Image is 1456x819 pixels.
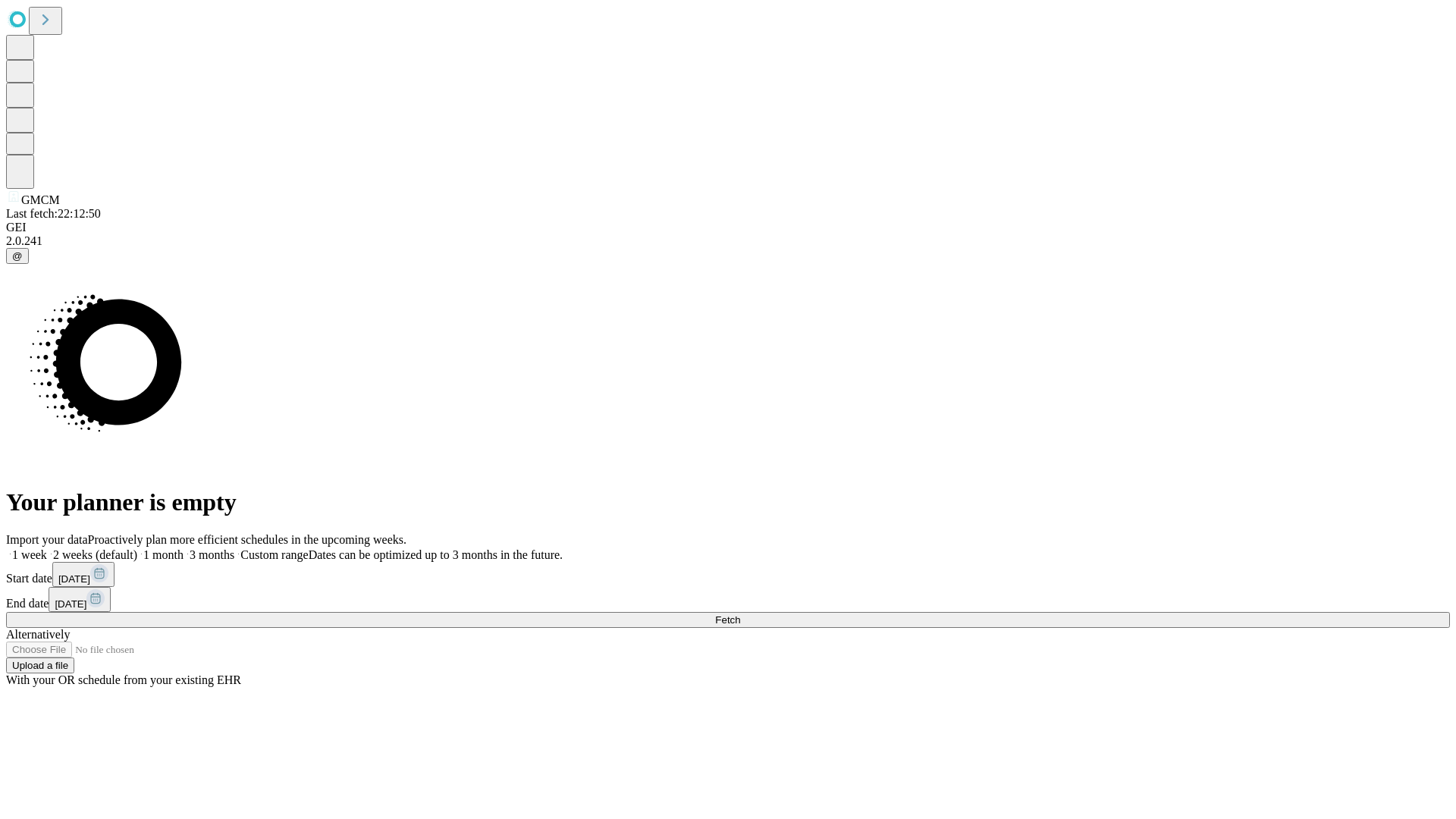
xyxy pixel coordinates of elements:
[6,221,1450,234] div: GEI
[53,548,137,561] span: 2 weeks (default)
[88,533,406,546] span: Proactively plan more efficient schedules in the upcoming weeks.
[6,587,1450,612] div: End date
[309,548,563,561] span: Dates can be optimized up to 3 months in the future.
[6,612,1450,628] button: Fetch
[143,548,184,561] span: 1 month
[6,488,1450,516] h1: Your planner is empty
[21,193,60,206] span: GMCM
[6,673,241,686] span: With your OR schedule from your existing EHR
[715,614,740,626] span: Fetch
[6,207,101,220] span: Last fetch: 22:12:50
[6,562,1450,587] div: Start date
[6,657,74,673] button: Upload a file
[55,598,86,610] span: [DATE]
[6,628,70,641] span: Alternatively
[58,573,90,585] span: [DATE]
[6,248,29,264] button: @
[6,234,1450,248] div: 2.0.241
[190,548,234,561] span: 3 months
[12,250,23,262] span: @
[49,587,111,612] button: [DATE]
[240,548,308,561] span: Custom range
[6,533,88,546] span: Import your data
[52,562,115,587] button: [DATE]
[12,548,47,561] span: 1 week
